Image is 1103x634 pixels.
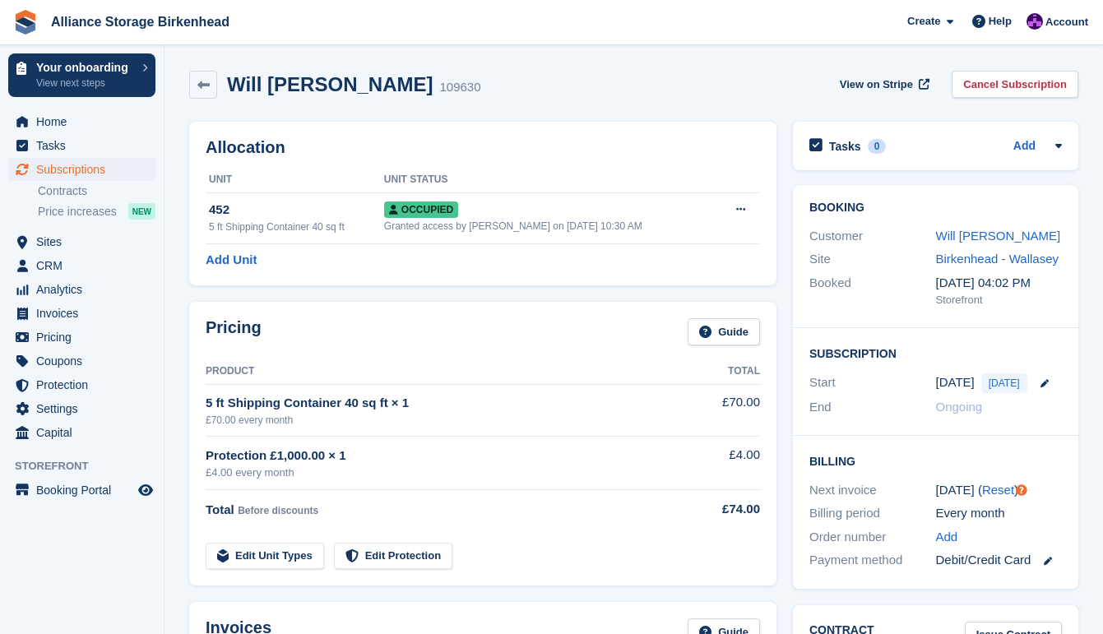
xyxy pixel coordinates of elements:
[809,373,936,393] div: Start
[936,481,1063,500] div: [DATE] ( )
[8,110,155,133] a: menu
[38,202,155,220] a: Price increases NEW
[206,413,687,428] div: £70.00 every month
[136,480,155,500] a: Preview store
[8,302,155,325] a: menu
[8,349,155,373] a: menu
[15,458,164,474] span: Storefront
[36,326,135,349] span: Pricing
[952,71,1078,98] a: Cancel Subscription
[936,373,975,392] time: 2025-09-30 23:00:00 UTC
[907,13,940,30] span: Create
[687,500,760,519] div: £74.00
[36,134,135,157] span: Tasks
[8,254,155,277] a: menu
[38,204,117,220] span: Price increases
[8,326,155,349] a: menu
[840,76,913,93] span: View on Stripe
[809,345,1062,361] h2: Subscription
[334,543,452,570] a: Edit Protection
[936,528,958,547] a: Add
[209,201,384,220] div: 452
[206,465,687,481] div: £4.00 every month
[128,203,155,220] div: NEW
[868,139,887,154] div: 0
[833,71,933,98] a: View on Stripe
[38,183,155,199] a: Contracts
[809,452,1062,469] h2: Billing
[206,359,687,385] th: Product
[989,13,1012,30] span: Help
[8,479,155,502] a: menu
[1013,137,1036,156] a: Add
[36,421,135,444] span: Capital
[936,400,983,414] span: Ongoing
[206,138,760,157] h2: Allocation
[687,359,760,385] th: Total
[936,504,1063,523] div: Every month
[982,483,1014,497] a: Reset
[238,505,318,516] span: Before discounts
[36,373,135,396] span: Protection
[809,504,936,523] div: Billing period
[1045,14,1088,30] span: Account
[36,76,134,90] p: View next steps
[206,502,234,516] span: Total
[206,318,262,345] h2: Pricing
[36,397,135,420] span: Settings
[1027,13,1043,30] img: Romilly Norton
[8,278,155,301] a: menu
[36,230,135,253] span: Sites
[809,398,936,417] div: End
[8,421,155,444] a: menu
[439,78,480,97] div: 109630
[8,53,155,97] a: Your onboarding View next steps
[36,479,135,502] span: Booking Portal
[36,349,135,373] span: Coupons
[8,158,155,181] a: menu
[8,230,155,253] a: menu
[8,134,155,157] a: menu
[36,110,135,133] span: Home
[936,274,1063,293] div: [DATE] 04:02 PM
[206,447,687,465] div: Protection £1,000.00 × 1
[8,373,155,396] a: menu
[936,551,1063,570] div: Debit/Credit Card
[829,139,861,154] h2: Tasks
[13,10,38,35] img: stora-icon-8386f47178a22dfd0bd8f6a31ec36ba5ce8667c1dd55bd0f319d3a0aa187defe.svg
[36,158,135,181] span: Subscriptions
[384,167,716,193] th: Unit Status
[36,254,135,277] span: CRM
[687,437,760,490] td: £4.00
[384,219,716,234] div: Granted access by [PERSON_NAME] on [DATE] 10:30 AM
[809,227,936,246] div: Customer
[44,8,236,35] a: Alliance Storage Birkenhead
[809,201,1062,215] h2: Booking
[36,278,135,301] span: Analytics
[809,250,936,269] div: Site
[206,543,324,570] a: Edit Unit Types
[384,201,458,218] span: Occupied
[809,274,936,308] div: Booked
[936,292,1063,308] div: Storefront
[209,220,384,234] div: 5 ft Shipping Container 40 sq ft
[36,302,135,325] span: Invoices
[809,481,936,500] div: Next invoice
[809,551,936,570] div: Payment method
[809,528,936,547] div: Order number
[206,394,687,413] div: 5 ft Shipping Container 40 sq ft × 1
[206,251,257,270] a: Add Unit
[936,229,1061,243] a: Will [PERSON_NAME]
[36,62,134,73] p: Your onboarding
[8,397,155,420] a: menu
[227,73,433,95] h2: Will [PERSON_NAME]
[981,373,1027,393] span: [DATE]
[688,318,760,345] a: Guide
[206,167,384,193] th: Unit
[1014,483,1029,497] div: Tooltip anchor
[936,252,1059,266] a: Birkenhead - Wallasey
[687,384,760,436] td: £70.00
